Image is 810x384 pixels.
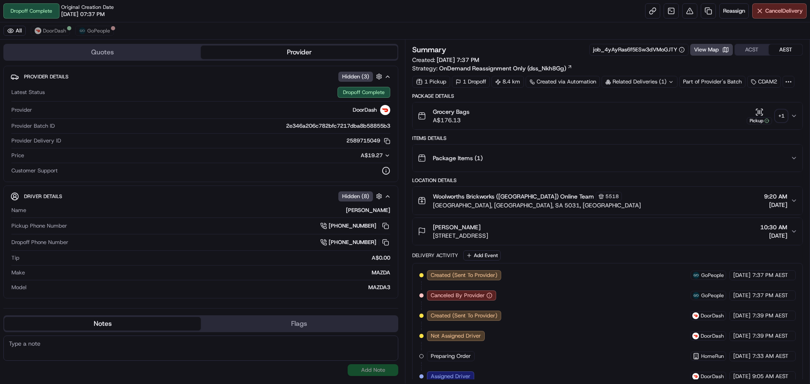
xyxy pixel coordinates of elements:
button: Package Items (1) [413,145,802,172]
div: A$0.00 [23,254,390,262]
span: Provider Delivery ID [11,137,61,145]
span: [PHONE_NUMBER] [329,239,376,246]
span: [STREET_ADDRESS] [433,231,488,240]
span: Created: [412,56,479,64]
span: OnDemand Reassignment Only (dss_Nkh8Gg) [439,64,566,73]
span: DoorDash [701,312,724,319]
img: doordash_logo_v2.png [380,105,390,115]
span: [GEOGRAPHIC_DATA], [GEOGRAPHIC_DATA], SA 5031, [GEOGRAPHIC_DATA] [433,201,641,209]
button: [PHONE_NUMBER] [320,221,390,231]
a: 📗Knowledge Base [5,119,68,134]
div: Strategy: [412,64,572,73]
img: gopeople_logo.png [693,292,699,299]
button: Hidden (3) [338,71,384,82]
span: Hidden ( 3 ) [342,73,369,81]
span: Hidden ( 8 ) [342,193,369,200]
button: Woolworths Brickworks ([GEOGRAPHIC_DATA]) Online Team5518[GEOGRAPHIC_DATA], [GEOGRAPHIC_DATA], SA... [413,187,802,215]
span: 10:30 AM [760,223,787,231]
span: HomeRun [701,353,724,360]
div: 1 Dropoff [452,76,490,88]
button: 2589715049 [346,137,390,145]
button: GoPeople [75,26,114,36]
span: GoPeople [701,272,724,279]
span: Woolworths Brickworks ([GEOGRAPHIC_DATA]) Online Team [433,192,594,201]
div: CDAM2 [747,76,781,88]
span: Assigned Driver [431,373,470,380]
span: Price [11,152,24,159]
button: A$19.27 [316,152,390,159]
span: Grocery Bags [433,107,470,116]
div: We're available if you need us! [29,89,107,96]
span: Package Items ( 1 ) [433,154,483,162]
a: 💻API Documentation [68,119,139,134]
span: Customer Support [11,167,58,175]
input: Clear [22,54,139,63]
span: API Documentation [80,122,135,131]
div: Package Details [412,93,803,99]
a: OnDemand Reassignment Only (dss_Nkh8Gg) [439,64,572,73]
div: 💻 [71,123,78,130]
img: doordash_logo_v2.png [692,312,699,319]
div: 📗 [8,123,15,130]
span: [DATE] [733,271,751,279]
span: [PHONE_NUMBER] [329,222,376,230]
span: 7:39 PM AEST [752,332,788,340]
button: DoorDash [31,26,70,36]
span: Provider Batch ID [11,122,55,130]
span: Knowledge Base [17,122,65,131]
div: Start new chat [29,81,138,89]
button: Start new chat [143,83,154,93]
span: [DATE] [733,352,751,360]
span: [DATE] [733,373,751,380]
span: 7:33 AM AEST [752,352,788,360]
span: Created (Sent To Provider) [431,312,497,320]
span: 7:37 PM AEST [752,292,788,299]
span: Canceled By Provider [431,292,485,299]
button: Pickup+1 [747,108,787,124]
span: [DATE] [764,201,787,209]
div: 8.4 km [491,76,524,88]
span: Driver Details [24,193,62,200]
span: GoPeople [701,292,724,299]
button: Provider DetailsHidden (3) [11,70,391,83]
span: Reassign [723,7,745,15]
button: View Map [690,44,733,56]
button: Hidden (8) [338,191,384,201]
button: Pickup [747,108,772,124]
span: Latest Status [11,89,45,96]
div: 1 Pickup [412,76,450,88]
button: Quotes [4,46,201,59]
button: Provider [201,46,397,59]
button: [PHONE_NUMBER] [320,238,390,247]
button: Reassign [719,3,749,19]
span: A$19.27 [361,152,383,159]
img: gopeople_logo.png [79,27,86,34]
div: Pickup [747,117,772,124]
div: MAZDA3 [30,284,390,291]
div: Location Details [412,177,803,184]
span: Dropoff Phone Number [11,239,68,246]
img: gopeople_logo.png [693,272,699,279]
span: Pylon [84,143,102,149]
button: job_4yAyRas6f5ESw3dVMoGJTY [593,46,685,54]
img: doordash_logo_v2.png [692,373,699,380]
span: GoPeople [87,27,110,34]
span: Cancel Delivery [765,7,803,15]
button: All [3,26,26,36]
div: MAZDA [28,269,390,277]
button: Flags [201,317,397,330]
span: 7:39 PM AEST [752,312,788,320]
span: 2e346a206c782bfc7217dba8b58855b3 [286,122,390,130]
span: DoorDash [43,27,66,34]
button: Add Event [463,250,501,260]
span: 9:05 AM AEST [752,373,788,380]
span: Provider Details [24,73,68,80]
span: [DATE] [733,292,751,299]
span: [DATE] [733,312,751,320]
img: doordash_logo_v2.png [35,27,41,34]
span: Original Creation Date [61,4,114,11]
span: [PERSON_NAME] [433,223,481,231]
button: Notes [4,317,201,330]
p: Welcome 👋 [8,34,154,47]
span: A$176.13 [433,116,470,124]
